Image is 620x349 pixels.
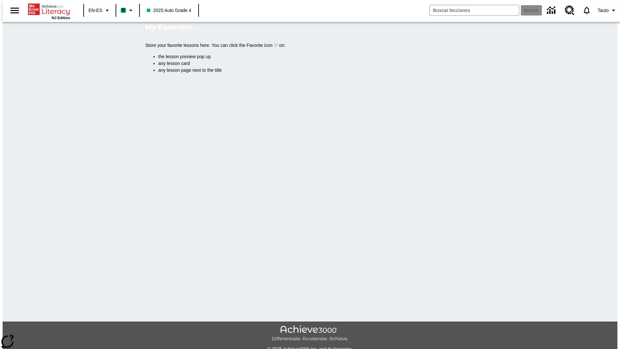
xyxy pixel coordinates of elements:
div: Portada [28,2,70,20]
input: search field [430,5,519,16]
span: Tauto [598,7,609,14]
button: Perfil/Configuración [595,5,620,16]
button: Abrir el menú lateral [5,1,24,20]
a: Notificaciones [578,2,595,19]
a: Portada [28,3,70,16]
span: B [122,6,125,14]
a: Centro de información [543,2,561,19]
a: Centro de recursos, Se abrirá en una pestaña nueva. [561,2,578,19]
li: the lesson preview pop up [158,53,475,60]
li: any lesson card [158,60,475,67]
img: Achieve3000 Differentiate Accelerate Achieve [272,325,348,342]
h5: My Favorites [145,22,193,32]
span: EN-ES [88,7,102,14]
p: Store your favorite lessons here. You can click the Favorite icon ♡ on: [145,42,475,49]
li: any lesson page next to the title [158,67,475,74]
button: Language: EN-ES, Selecciona un idioma [86,5,114,16]
button: Boost El color de la clase es verde menta. Cambiar el color de la clase. [118,5,137,16]
span: NJ Edition [52,16,70,20]
span: 2025 Auto Grade 4 [147,7,191,14]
